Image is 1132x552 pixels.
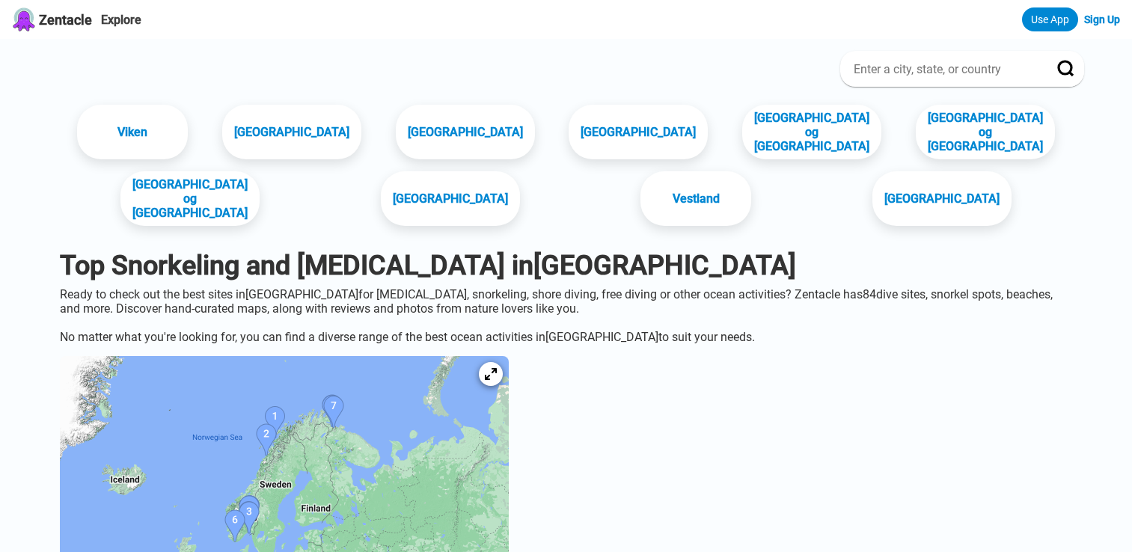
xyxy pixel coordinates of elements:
[39,12,92,28] span: Zentacle
[77,105,188,159] a: Viken
[872,171,1012,226] a: [GEOGRAPHIC_DATA]
[1084,13,1120,25] a: Sign Up
[742,105,881,159] a: [GEOGRAPHIC_DATA] og [GEOGRAPHIC_DATA]
[120,171,260,226] a: [GEOGRAPHIC_DATA] og [GEOGRAPHIC_DATA]
[222,105,361,159] a: [GEOGRAPHIC_DATA]
[101,13,141,27] a: Explore
[640,171,751,226] a: Vestland
[852,61,1036,77] input: Enter a city, state, or country
[381,171,520,226] a: [GEOGRAPHIC_DATA]
[60,250,1072,281] h1: Top Snorkeling and [MEDICAL_DATA] in [GEOGRAPHIC_DATA]
[396,105,535,159] a: [GEOGRAPHIC_DATA]
[916,105,1055,159] a: [GEOGRAPHIC_DATA] og [GEOGRAPHIC_DATA]
[1022,7,1078,31] a: Use App
[12,7,92,31] a: Zentacle logoZentacle
[12,7,36,31] img: Zentacle logo
[569,105,708,159] a: [GEOGRAPHIC_DATA]
[48,287,1084,344] div: Ready to check out the best sites in [GEOGRAPHIC_DATA] for [MEDICAL_DATA], snorkeling, shore divi...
